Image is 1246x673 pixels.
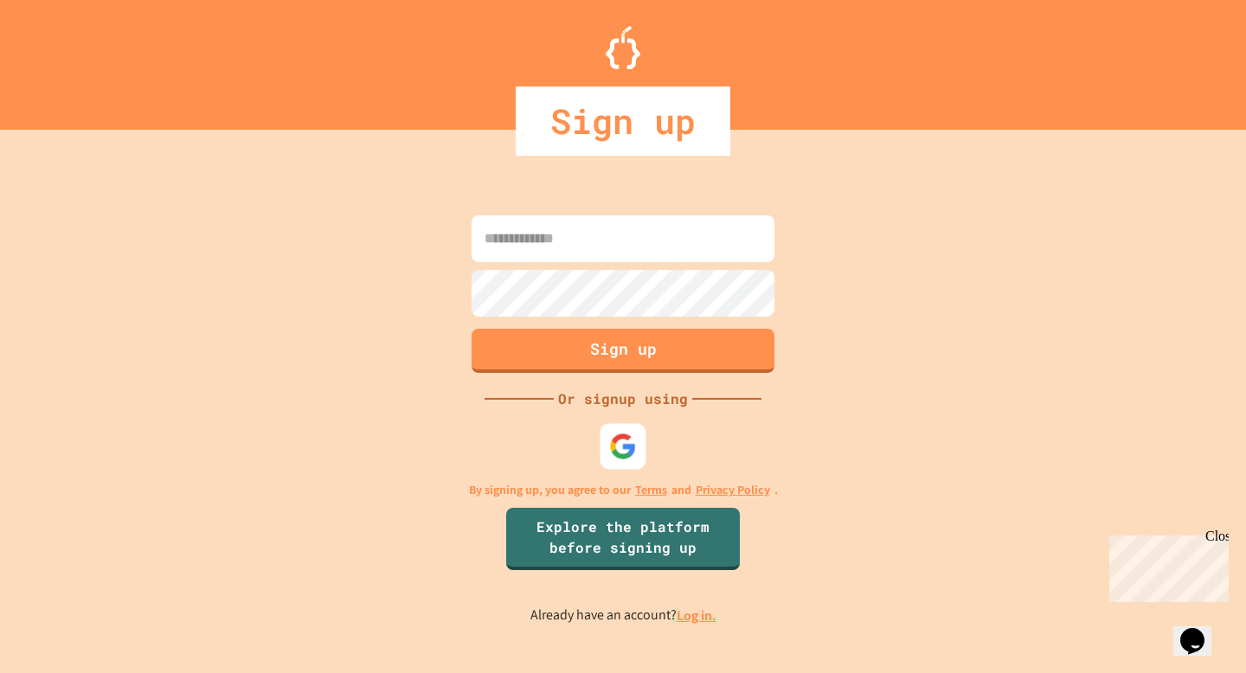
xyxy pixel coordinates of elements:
[554,388,692,409] div: Or signup using
[506,508,740,570] a: Explore the platform before signing up
[472,329,774,373] button: Sign up
[609,433,637,460] img: google-icon.svg
[1173,604,1229,656] iframe: chat widget
[530,605,716,626] p: Already have an account?
[606,26,640,69] img: Logo.svg
[677,606,716,625] a: Log in.
[635,481,667,499] a: Terms
[696,481,770,499] a: Privacy Policy
[1102,529,1229,602] iframe: chat widget
[516,87,730,156] div: Sign up
[7,7,119,110] div: Chat with us now!Close
[469,481,778,499] p: By signing up, you agree to our and .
